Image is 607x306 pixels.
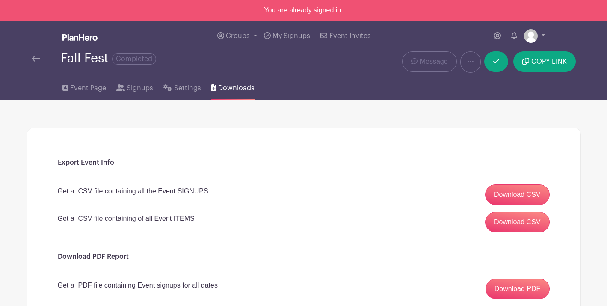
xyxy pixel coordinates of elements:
[174,83,201,93] span: Settings
[62,34,98,41] img: logo_white-6c42ec7e38ccf1d336a20a19083b03d10ae64f83f12c07503d8b9e83406b4c7d.svg
[524,29,538,43] img: default-ce2991bfa6775e67f084385cd625a349d9dcbb7a52a09fb2fda1e96e2d18dcdb.png
[70,83,106,93] span: Event Page
[531,58,567,65] span: COPY LINK
[58,186,208,196] p: Get a .CSV file containing all the Event SIGNUPS
[485,212,550,232] a: Download CSV
[116,73,153,100] a: Signups
[112,53,156,65] span: Completed
[32,56,40,62] img: back-arrow-29a5d9b10d5bd6ae65dc969a981735edf675c4d7a1fe02e03b50dbd4ba3cdb55.svg
[58,280,218,291] p: Get a .PDF file containing Event signups for all dates
[61,51,156,65] div: Fall Fest
[329,33,371,39] span: Event Invites
[272,33,310,39] span: My Signups
[513,51,575,72] button: COPY LINK
[62,73,106,100] a: Event Page
[211,73,255,100] a: Downloads
[226,33,250,39] span: Groups
[261,21,314,51] a: My Signups
[486,279,550,299] a: Download PDF
[218,83,255,93] span: Downloads
[58,214,195,224] p: Get a .CSV file containing of all Event ITEMS
[420,56,448,67] span: Message
[214,21,261,51] a: Groups
[58,159,550,167] h6: Export Event Info
[485,184,550,205] a: Download CSV
[163,73,201,100] a: Settings
[58,253,550,261] h6: Download PDF Report
[127,83,153,93] span: Signups
[402,51,456,72] a: Message
[317,21,374,51] a: Event Invites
